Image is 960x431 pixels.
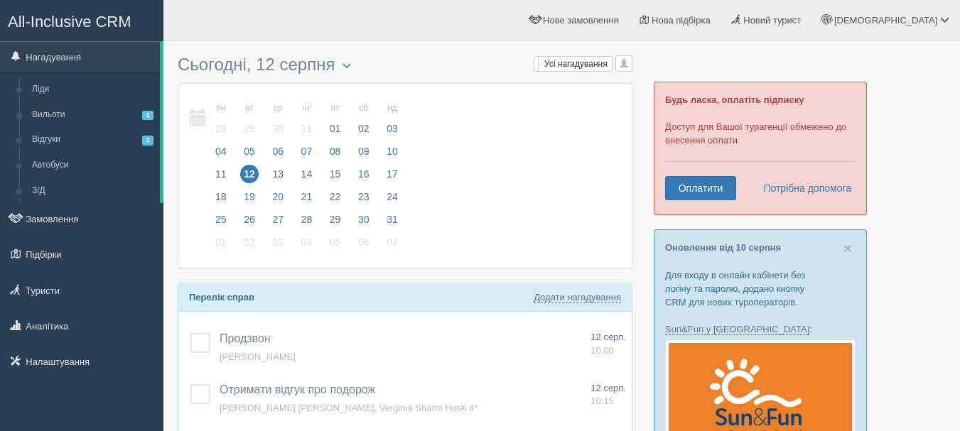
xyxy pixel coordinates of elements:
span: 21 [298,187,316,206]
span: 01 [326,119,345,138]
span: 14 [298,165,316,183]
span: 23 [355,187,373,206]
a: 28 [293,212,320,234]
a: 12 серп. 10:15 [590,382,626,408]
a: Вильоти1 [26,102,160,128]
a: 17 [379,166,402,189]
a: 25 [207,212,234,234]
a: 30 [350,212,377,234]
span: 25 [212,210,230,229]
a: 06 [350,234,377,257]
a: 15 [322,166,349,189]
span: 30 [269,119,287,138]
a: 12 серп. 10:00 [590,331,626,357]
a: Відгуки2 [26,127,160,153]
small: нд [383,102,401,114]
button: Close [843,241,852,256]
span: 13 [269,165,287,183]
small: чт [298,102,316,114]
a: пт 01 [322,94,349,143]
a: Sun&Fun у [GEOGRAPHIC_DATA] [665,324,809,335]
a: Додати нагадування [534,292,621,303]
h3: Сьогодні, 12 серпня [178,55,632,76]
a: 21 [293,189,320,212]
a: 18 [207,189,234,212]
a: 29 [322,212,349,234]
span: 03 [383,119,401,138]
span: 05 [240,142,259,160]
a: сб 02 [350,94,377,143]
span: 09 [355,142,373,160]
a: 20 [264,189,291,212]
span: 24 [383,187,401,206]
a: 26 [236,212,263,234]
b: Будь ласка, оплатіть підписку [665,94,804,105]
small: ср [269,102,287,114]
a: 05 [236,143,263,166]
small: сб [355,102,373,114]
a: 07 [379,234,402,257]
span: 28 [298,210,316,229]
p: Для входу в онлайн кабінети без логіну та паролю, додано кнопку CRM для нових туроператорів. [665,268,856,309]
span: 29 [240,119,259,138]
a: 03 [264,234,291,257]
span: 31 [298,119,316,138]
a: 16 [350,166,377,189]
a: 10 [379,143,402,166]
small: вт [240,102,259,114]
a: 27 [264,212,291,234]
a: 02 [236,234,263,257]
span: 07 [383,233,401,251]
a: 01 [207,234,234,257]
span: 03 [269,233,287,251]
a: 05 [322,234,349,257]
span: 10 [383,142,401,160]
a: Оновлення від 10 серпня [665,242,781,253]
a: чт 31 [293,94,320,143]
a: 07 [293,143,320,166]
span: 10:00 [590,345,614,356]
span: 2 [142,136,153,145]
a: 04 [207,143,234,166]
a: Продзвон [220,332,271,344]
a: 11 [207,166,234,189]
span: 12 серп. [590,332,626,342]
span: 12 [240,165,259,183]
a: [PERSON_NAME] [220,351,296,362]
a: 14 [293,166,320,189]
div: Доступ для Вашої турагенції обмежено до внесення оплати [654,82,867,215]
a: пн 28 [207,94,234,143]
span: Усі нагадування [544,59,608,69]
small: пн [212,102,230,114]
a: ср 30 [264,94,291,143]
a: 13 [264,166,291,189]
span: 20 [269,187,287,206]
span: 12 серп. [590,383,626,393]
span: 08 [326,142,345,160]
span: 22 [326,187,345,206]
a: 04 [293,234,320,257]
span: × [843,240,852,256]
p: : [665,322,856,336]
span: 16 [355,165,373,183]
span: 26 [240,210,259,229]
span: 29 [326,210,345,229]
a: нд 03 [379,94,402,143]
span: 18 [212,187,230,206]
a: [PERSON_NAME] [PERSON_NAME], Verginia Sharm Hotel 4* [220,403,478,413]
a: 22 [322,189,349,212]
span: 04 [212,142,230,160]
b: Перелік справ [189,292,254,302]
span: 05 [326,233,345,251]
a: Потрібна допомога [754,176,852,200]
a: Ліди [26,77,160,102]
span: 1 [142,111,153,120]
span: 17 [383,165,401,183]
span: All-Inclusive CRM [8,13,131,31]
span: 02 [355,119,373,138]
a: З/Д [26,178,160,204]
a: 24 [379,189,402,212]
